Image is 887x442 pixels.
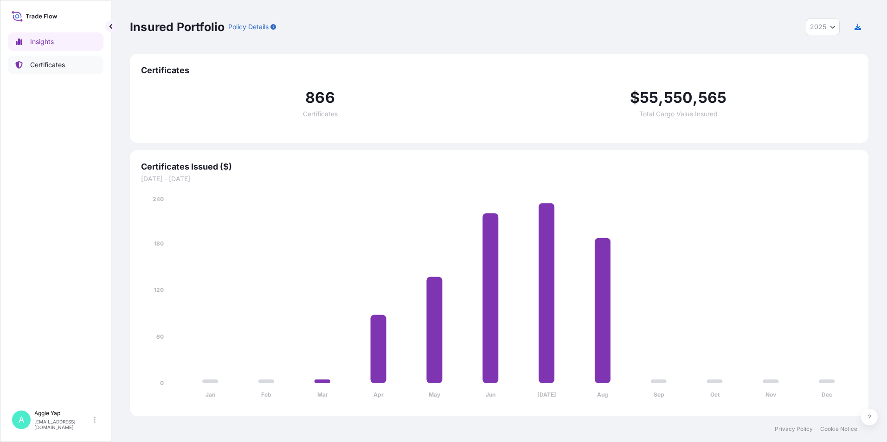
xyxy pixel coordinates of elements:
span: 2025 [810,22,826,32]
p: Insured Portfolio [130,19,225,34]
tspan: Feb [261,391,271,398]
span: $ [630,90,640,105]
button: Year Selector [806,19,840,35]
span: , [693,90,698,105]
span: Certificates [141,65,857,76]
tspan: 240 [153,196,164,202]
tspan: May [429,391,441,398]
span: [DATE] - [DATE] [141,174,857,183]
tspan: Jan [206,391,215,398]
span: Total Cargo Value Insured [639,111,718,117]
tspan: Dec [822,391,832,398]
tspan: Aug [597,391,608,398]
a: Certificates [8,56,103,74]
tspan: Oct [710,391,720,398]
p: Certificates [30,60,65,69]
tspan: 120 [154,286,164,293]
span: 55 [640,90,658,105]
tspan: Nov [765,391,777,398]
p: Policy Details [228,22,269,32]
span: Certificates Issued ($) [141,161,857,172]
tspan: 60 [156,333,164,340]
tspan: 0 [160,379,164,386]
a: Privacy Policy [775,425,813,433]
span: 866 [305,90,335,105]
a: Cookie Notice [820,425,857,433]
tspan: Jun [486,391,495,398]
span: , [658,90,663,105]
span: A [19,415,24,424]
span: 565 [698,90,727,105]
tspan: Mar [317,391,328,398]
tspan: 180 [154,240,164,247]
p: Aggie Yap [34,410,92,417]
tspan: Apr [373,391,384,398]
tspan: [DATE] [537,391,556,398]
tspan: Sep [654,391,664,398]
span: 550 [664,90,693,105]
p: [EMAIL_ADDRESS][DOMAIN_NAME] [34,419,92,430]
a: Insights [8,32,103,51]
span: Certificates [303,111,338,117]
p: Insights [30,37,54,46]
